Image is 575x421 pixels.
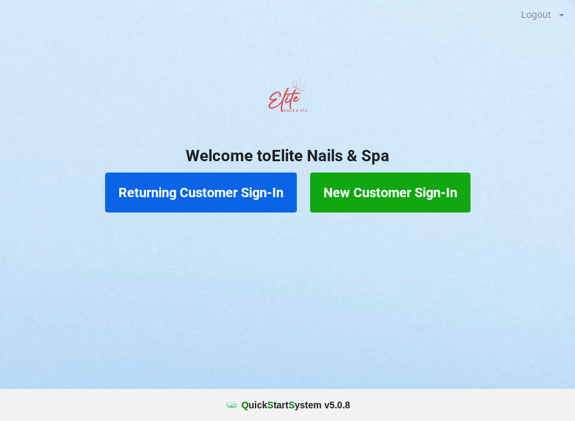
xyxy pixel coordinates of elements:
[310,173,471,212] button: New Customer Sign-In
[261,73,314,126] img: EliteNailsSpa-Logo1.png
[521,10,551,19] div: Logout
[288,400,294,410] span: S
[105,173,297,212] button: Returning Customer Sign-In
[242,400,249,410] span: Q
[225,398,238,412] img: favicon.ico
[268,400,274,410] span: S
[242,398,350,412] b: uick tart ystem v 5.0.8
